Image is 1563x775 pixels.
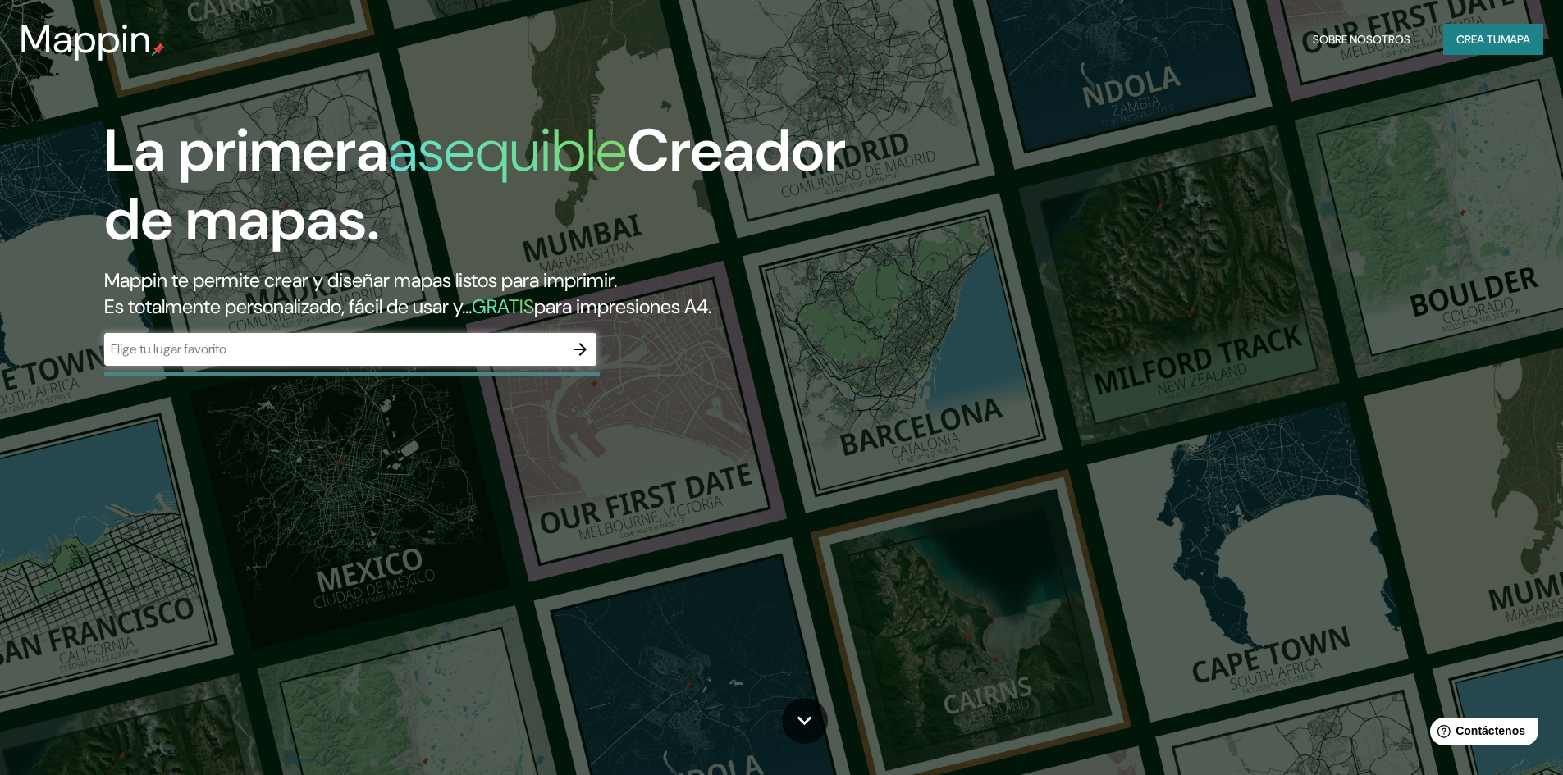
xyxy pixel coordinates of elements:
font: Mappin [20,13,152,65]
font: GRATIS [472,294,534,319]
font: La primera [104,112,388,189]
font: Mappin te permite crear y diseñar mapas listos para imprimir. [104,267,617,293]
input: Elige tu lugar favorito [104,340,564,358]
button: Crea tumapa [1443,24,1543,55]
iframe: Lanzador de widgets de ayuda [1417,711,1545,757]
font: Es totalmente personalizado, fácil de usar y... [104,294,472,319]
font: Sobre nosotros [1313,32,1410,47]
font: para impresiones A4. [534,294,711,319]
button: Sobre nosotros [1306,24,1417,55]
img: pin de mapeo [152,43,165,56]
font: Crea tu [1456,32,1501,47]
font: asequible [388,112,627,189]
font: mapa [1501,32,1530,47]
font: Creador de mapas. [104,112,846,258]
